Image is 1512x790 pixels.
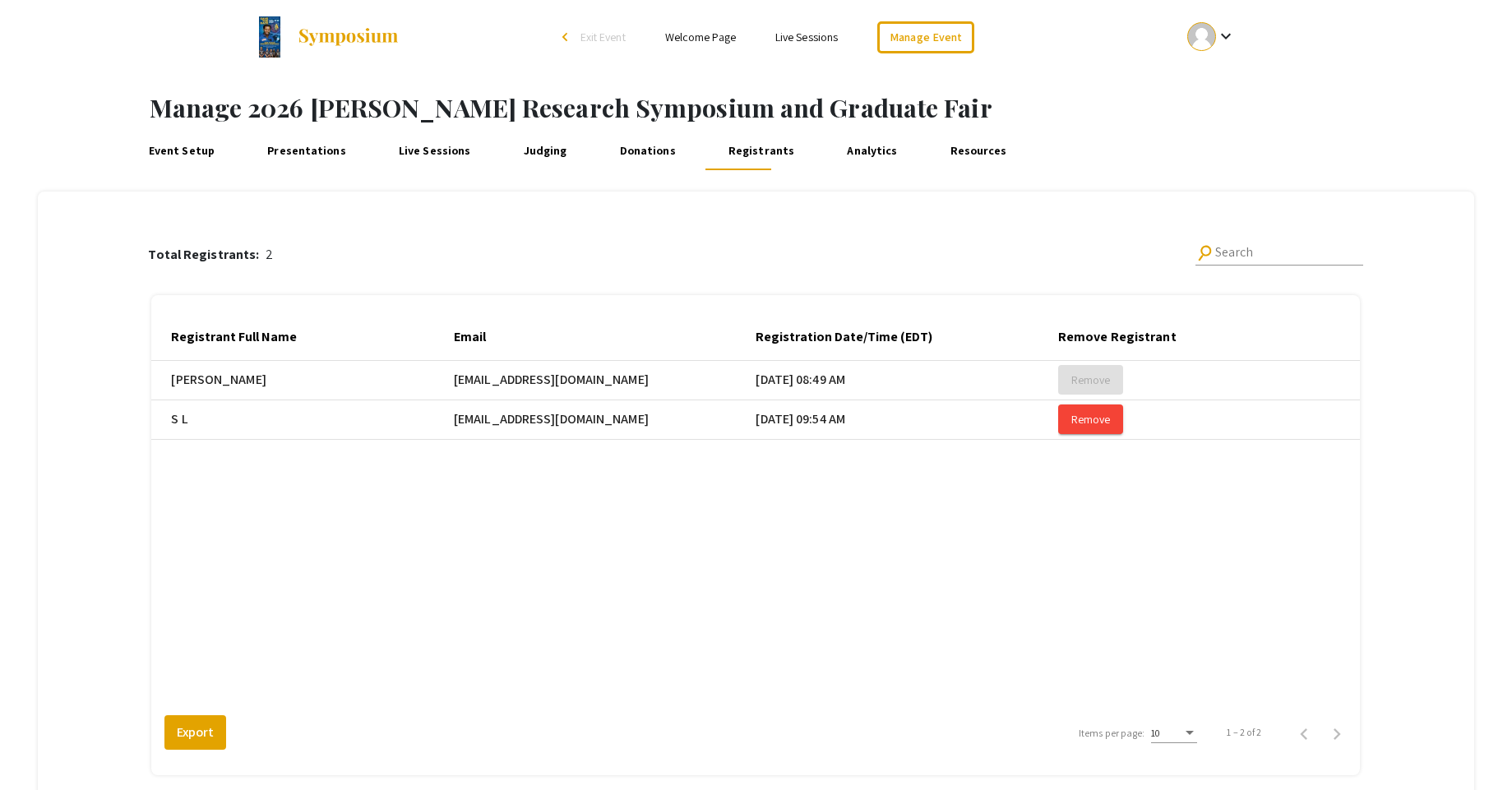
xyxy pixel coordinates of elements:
[148,245,266,265] p: Total Registrants:
[454,327,486,347] div: Email
[1288,716,1320,749] button: Previous page
[454,327,501,347] div: Email
[616,131,679,170] a: Donations
[148,245,273,265] div: 2
[1071,372,1110,387] span: Remove
[259,16,400,58] a: 2026 Ronald E. McNair Research Symposium and Graduate Fair
[665,30,736,44] a: Welcome Page
[756,327,947,347] div: Registration Date/Time (EDT)
[264,131,350,170] a: Presentations
[756,400,1058,440] mat-cell: [DATE] 09:54 AM
[1170,18,1253,55] button: Expand account dropdown
[1071,412,1110,427] span: Remove
[1195,242,1217,264] mat-icon: Search
[1227,725,1261,740] div: 1 – 2 of 2
[1216,26,1236,46] mat-icon: Expand account dropdown
[151,361,454,400] mat-cell: [PERSON_NAME]
[1151,728,1197,739] mat-select: Items per page:
[164,715,226,750] button: Export
[171,327,297,347] div: Registrant Full Name
[12,716,70,778] iframe: Chat
[395,131,474,170] a: Live Sessions
[454,400,756,440] mat-cell: [EMAIL_ADDRESS][DOMAIN_NAME]
[756,327,932,347] div: Registration Date/Time (EDT)
[520,131,571,170] a: Judging
[297,27,400,47] img: Symposium by ForagerOne
[946,131,1010,170] a: Resources
[259,16,280,58] img: 2026 Ronald E. McNair Research Symposium and Graduate Fair
[1058,404,1123,434] button: Remove
[151,400,454,440] mat-cell: S L
[1320,716,1353,749] button: Next page
[724,131,798,170] a: Registrants
[1058,365,1123,395] button: Remove
[1079,726,1145,741] div: Items per page:
[454,361,756,400] mat-cell: [EMAIL_ADDRESS][DOMAIN_NAME]
[171,327,312,347] div: Registrant Full Name
[844,131,901,170] a: Analytics
[580,30,626,44] span: Exit Event
[562,32,572,42] div: arrow_back_ios
[775,30,838,44] a: Live Sessions
[145,131,218,170] a: Event Setup
[1151,727,1160,739] span: 10
[1058,315,1361,361] mat-header-cell: Remove Registrant
[756,361,1058,400] mat-cell: [DATE] 08:49 AM
[877,21,974,53] a: Manage Event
